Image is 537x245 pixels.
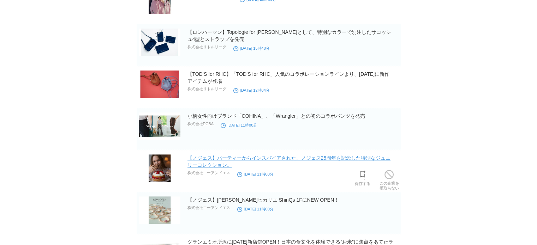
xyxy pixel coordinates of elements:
a: 保存する [355,169,370,186]
time: [DATE] 15時48分 [233,46,270,50]
img: 小柄女性向けブランド「COHINA」、「Wrangler」との初のコラボパンツを発売 [139,112,180,140]
time: [DATE] 11時00分 [221,123,257,127]
p: 株式会社エーアンドエス [187,205,230,210]
a: 【TOD’S for RHC】「TOD’S for RHC」人気のコラボレーションラインより、[DATE]に新作アイテムが登場 [187,71,389,84]
a: 【ノジェス】パーティーからインスパイアされた、ノジェス25周年を記念した特別なジュエリーコレクション。 [187,155,391,168]
a: 【ロンハーマン】Topologie for [PERSON_NAME]として、特別なカラーで別注したサコッシュ4型とストラップを発売 [187,29,391,42]
p: 株式会社EGBA [187,121,214,127]
time: [DATE] 11時00分 [237,172,274,176]
img: 【ノジェス】パーティーからインスパイアされた、ノジェス25周年を記念した特別なジュエリーコレクション。 [139,154,180,182]
img: 【ノジェス】渋谷ヒカリエ ShinQs 1FにNEW OPEN！ [139,196,180,224]
img: 【TOD’S for RHC】「TOD’S for RHC」人気のコラボレーションラインより、8月23日（土）に新作アイテムが登場 [139,71,180,98]
a: この企業を受取らない [380,168,399,191]
img: 【ロンハーマン】Topologie for Ron Hermanとして、特別なカラーで別注したサコッシュ4型とストラップを発売 [139,29,180,56]
a: 【ノジェス】[PERSON_NAME]ヒカリエ ShinQs 1FにNEW OPEN！ [187,197,339,203]
p: 株式会社リトルリーグ [187,86,226,92]
time: [DATE] 11時00分 [237,207,274,211]
p: 株式会社エーアンドエス [187,170,230,176]
a: 小柄女性向けブランド「COHINA」、「Wrangler」との初のコラボパンツを発売 [187,113,365,119]
p: 株式会社リトルリーグ [187,44,226,50]
time: [DATE] 12時04分 [233,88,270,92]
